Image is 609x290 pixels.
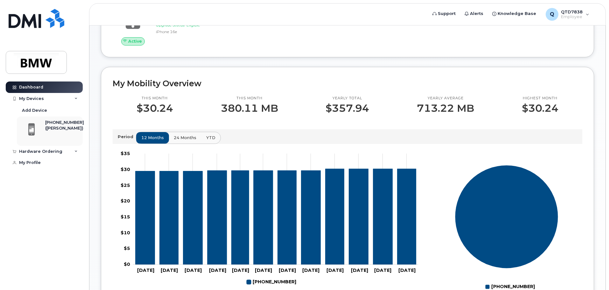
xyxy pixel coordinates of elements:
[455,165,558,269] g: Series
[325,103,369,114] p: $357.94
[398,267,416,273] tspan: [DATE]
[581,262,604,285] iframe: Messenger Launcher
[121,151,130,156] tspan: $35
[561,9,583,14] span: QTD7838
[137,267,154,273] tspan: [DATE]
[326,267,344,273] tspan: [DATE]
[128,38,142,44] span: Active
[247,277,296,287] g: 864-748-7069
[221,103,278,114] p: 380.11 MB
[302,267,319,273] tspan: [DATE]
[156,23,185,27] span: Upgrade Status:
[121,151,418,287] g: Chart
[121,182,130,188] tspan: $25
[113,79,582,88] h2: My Mobility Overview
[351,267,368,273] tspan: [DATE]
[161,267,178,273] tspan: [DATE]
[561,14,583,19] span: Employee
[428,7,460,20] a: Support
[124,246,130,251] tspan: $5
[325,96,369,101] p: Yearly total
[136,96,173,101] p: This month
[550,11,554,18] span: Q
[121,214,130,220] tspan: $15
[121,198,130,204] tspan: $20
[279,267,296,273] tspan: [DATE]
[541,8,594,21] div: QTD7838
[186,23,200,27] span: Eligible
[185,267,202,273] tspan: [DATE]
[417,103,474,114] p: 713.22 MB
[374,267,391,273] tspan: [DATE]
[460,7,488,20] a: Alerts
[488,7,541,20] a: Knowledge Base
[417,96,474,101] p: Yearly average
[174,135,196,141] span: 24 months
[255,267,272,273] tspan: [DATE]
[206,135,215,141] span: YTD
[522,103,558,114] p: $30.24
[209,267,226,273] tspan: [DATE]
[470,11,483,17] span: Alerts
[438,11,456,17] span: Support
[121,230,130,236] tspan: $10
[232,267,249,273] tspan: [DATE]
[118,134,136,140] p: Period
[522,96,558,101] p: Highest month
[136,169,416,265] g: 864-748-7069
[156,29,222,34] div: iPhone 16e
[121,166,130,172] tspan: $30
[124,261,130,267] tspan: $0
[498,11,536,17] span: Knowledge Base
[136,103,173,114] p: $30.24
[247,277,296,287] g: Legend
[221,96,278,101] p: This month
